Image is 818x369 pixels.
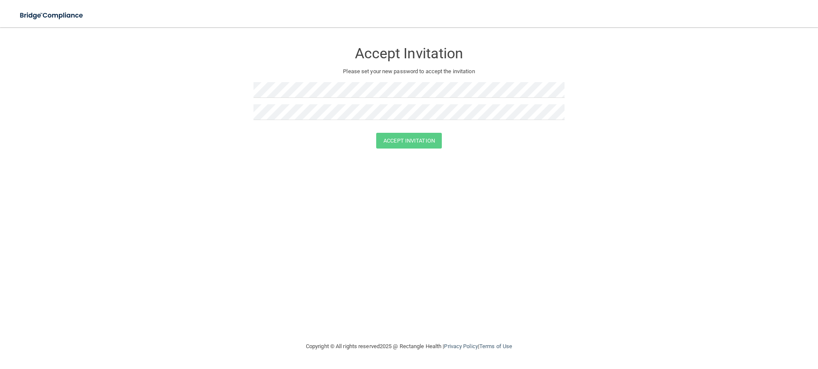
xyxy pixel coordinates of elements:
img: bridge_compliance_login_screen.278c3ca4.svg [13,7,91,24]
h3: Accept Invitation [253,46,565,61]
a: Terms of Use [479,343,512,349]
div: Copyright © All rights reserved 2025 @ Rectangle Health | | [253,333,565,360]
button: Accept Invitation [376,133,442,149]
a: Privacy Policy [444,343,478,349]
p: Please set your new password to accept the invitation [260,66,558,77]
